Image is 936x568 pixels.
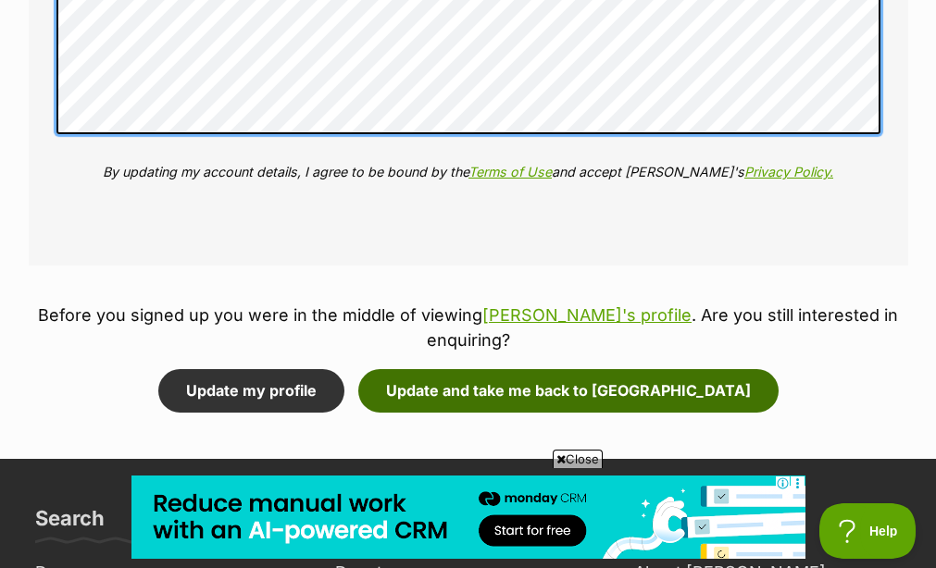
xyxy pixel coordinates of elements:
h3: Search [35,505,105,542]
span: Close [553,450,603,468]
p: Before you signed up you were in the middle of viewing . Are you still interested in enquiring? [29,303,908,352]
a: [PERSON_NAME]'s profile [482,305,692,325]
a: Privacy Policy. [744,164,833,179]
iframe: Advertisement [131,475,805,559]
p: By updating my account details, I agree to be bound by the and accept [PERSON_NAME]'s [56,162,880,181]
a: Terms of Use [468,164,552,179]
iframe: Help Scout Beacon - Open [819,503,917,559]
button: Update and take me back to [GEOGRAPHIC_DATA] [358,369,779,412]
button: Update my profile [158,369,344,412]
